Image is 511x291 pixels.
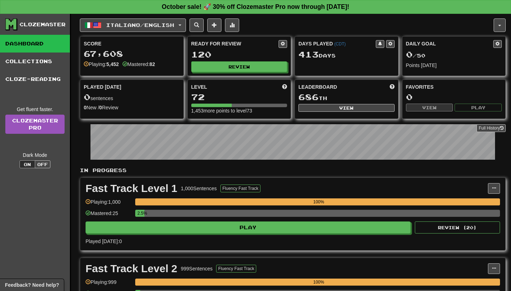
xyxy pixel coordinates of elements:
strong: 5,452 [106,61,119,67]
button: More stats [225,18,239,32]
div: Playing: 999 [86,279,132,290]
div: 100% [137,198,500,205]
strong: 0 [99,105,102,110]
div: 1,453 more points to level 73 [191,107,287,114]
button: Review [191,61,287,72]
button: Italiano/English [80,18,186,32]
div: Score [84,40,180,47]
div: 999 Sentences [181,265,213,272]
div: Playing: 1,000 [86,198,132,210]
span: Played [DATE]: 0 [86,238,122,244]
div: Daily Goal [406,40,494,48]
div: Days Played [298,40,376,47]
div: Points [DATE] [406,62,502,69]
strong: 82 [149,61,155,67]
div: Playing: [84,61,119,68]
span: Level [191,83,207,90]
button: Add sentence to collection [207,18,221,32]
div: Get fluent faster. [5,106,65,113]
div: Fast Track Level 2 [86,263,177,274]
p: In Progress [80,167,506,174]
button: Fluency Fast Track [216,265,256,273]
span: / 50 [406,53,425,59]
span: 686 [298,92,319,102]
div: 2.5% [137,210,144,217]
button: Review (20) [415,221,500,234]
button: Search sentences [189,18,204,32]
div: Dark Mode [5,152,65,159]
div: Mastered: 25 [86,210,132,221]
span: Italiano / English [106,22,174,28]
span: Score more points to level up [282,83,287,90]
button: View [298,104,395,112]
div: Fast Track Level 1 [86,183,177,194]
span: Open feedback widget [5,281,59,289]
button: Full History [477,124,506,132]
div: 72 [191,93,287,101]
div: sentences [84,93,180,102]
div: 120 [191,50,287,59]
div: Mastered: [122,61,155,68]
strong: October sale! 🚀 30% off Clozemaster Pro now through [DATE]! [162,3,349,10]
div: Favorites [406,83,502,90]
strong: 0 [84,105,87,110]
div: 100% [137,279,500,286]
span: 0 [84,92,90,102]
div: New / Review [84,104,180,111]
a: (CDT) [334,42,346,46]
div: Day s [298,50,395,59]
div: Clozemaster [20,21,66,28]
div: 0 [406,93,502,101]
div: Ready for Review [191,40,279,47]
div: 1,000 Sentences [181,185,217,192]
div: th [298,93,395,102]
button: View [406,104,453,111]
span: This week in points, UTC [390,83,395,90]
div: 67,608 [84,49,180,58]
span: Leaderboard [298,83,337,90]
button: Off [35,160,50,168]
span: 0 [406,49,413,59]
button: Play [455,104,502,111]
button: Fluency Fast Track [220,185,260,192]
span: Played [DATE] [84,83,121,90]
button: On [20,160,35,168]
a: ClozemasterPro [5,115,65,134]
button: Play [86,221,411,234]
span: 413 [298,49,319,59]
